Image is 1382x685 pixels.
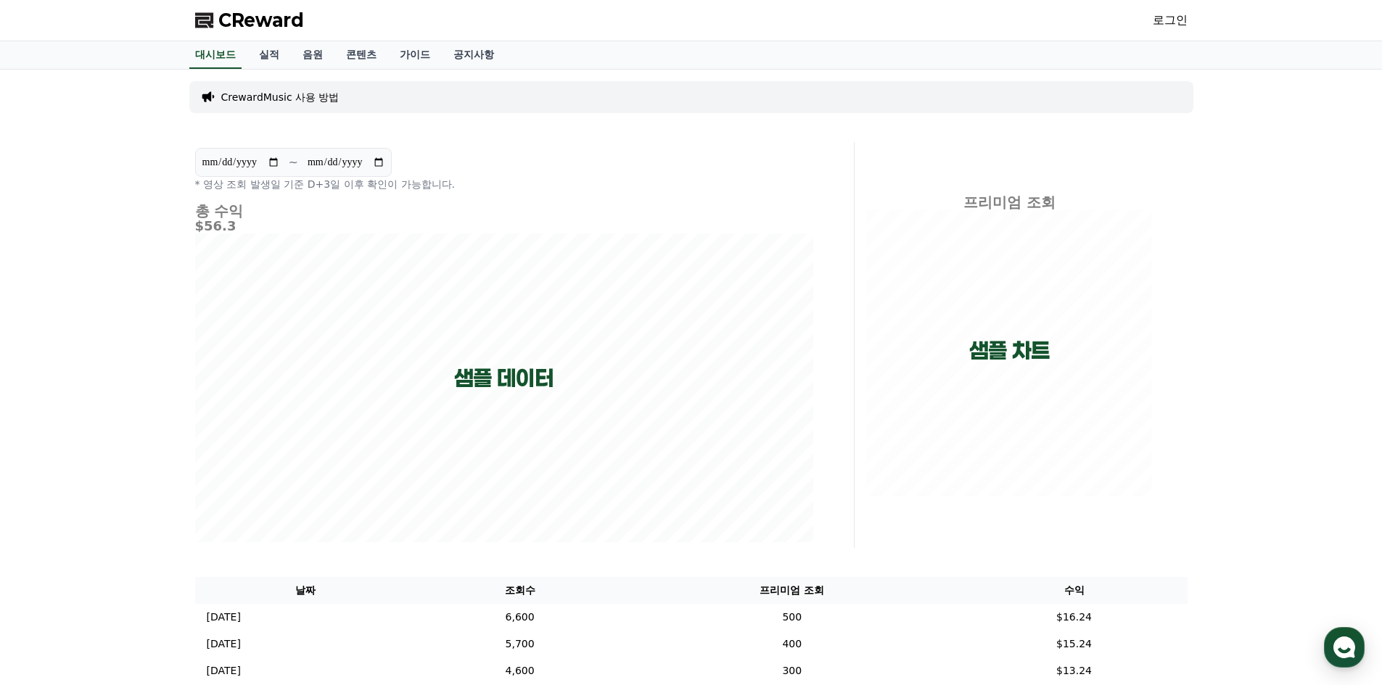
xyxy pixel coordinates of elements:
th: 수익 [961,577,1188,604]
td: 300 [623,657,961,684]
p: 샘플 차트 [969,338,1050,364]
th: 조회수 [416,577,623,604]
a: 로그인 [1153,12,1188,29]
h4: 총 수익 [195,203,813,219]
th: 프리미엄 조회 [623,577,961,604]
a: 대화 [96,460,187,496]
p: ~ [289,154,298,171]
p: [DATE] [207,610,241,625]
td: 6,600 [416,604,623,631]
h5: $56.3 [195,219,813,233]
a: 가이드 [388,41,442,69]
td: 5,700 [416,631,623,657]
a: CReward [195,9,304,32]
td: $13.24 [961,657,1188,684]
td: $16.24 [961,604,1188,631]
td: 400 [623,631,961,657]
a: 음원 [291,41,334,69]
a: CrewardMusic 사용 방법 [221,90,340,104]
h4: 프리미엄 조회 [866,194,1153,210]
a: 홈 [4,460,96,496]
td: 500 [623,604,961,631]
td: $15.24 [961,631,1188,657]
th: 날짜 [195,577,417,604]
a: 대시보드 [189,41,242,69]
a: 설정 [187,460,279,496]
p: [DATE] [207,663,241,678]
p: [DATE] [207,636,241,652]
span: 홈 [46,481,54,493]
p: 샘플 데이터 [454,365,554,391]
a: 공지사항 [442,41,506,69]
span: CReward [218,9,304,32]
span: 설정 [224,481,242,493]
a: 실적 [247,41,291,69]
span: 대화 [133,482,150,494]
a: 콘텐츠 [334,41,388,69]
p: * 영상 조회 발생일 기준 D+3일 이후 확인이 가능합니다. [195,177,813,191]
td: 4,600 [416,657,623,684]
